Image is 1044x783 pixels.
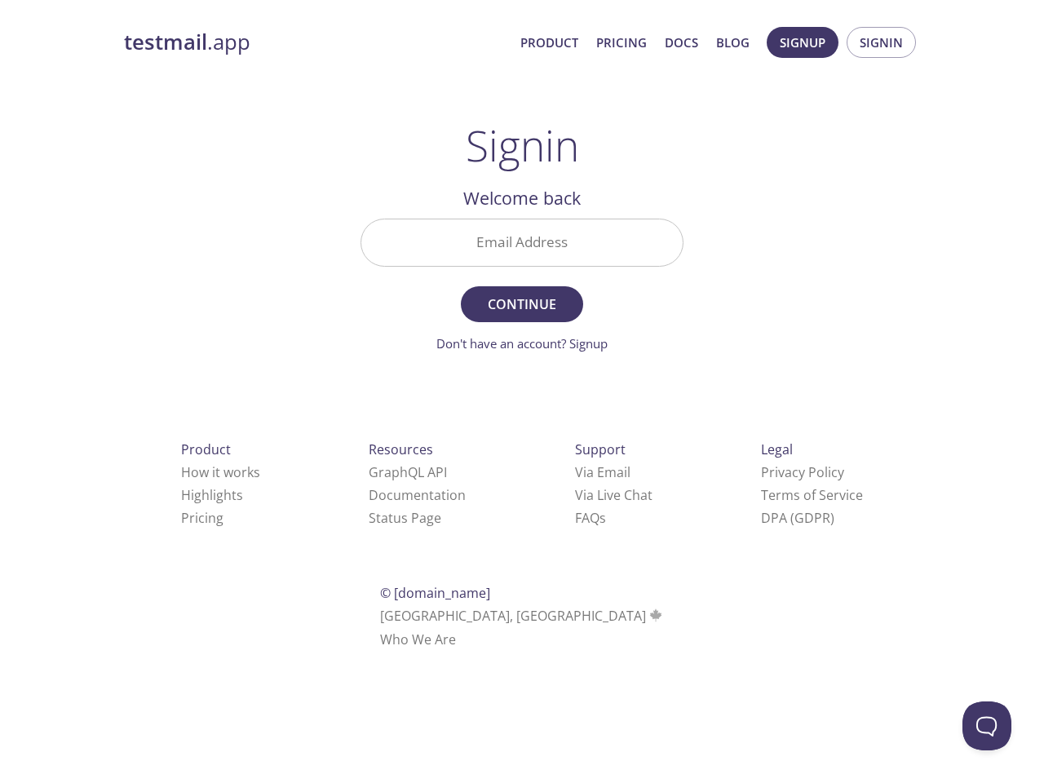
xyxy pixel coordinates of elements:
a: Docs [665,32,698,53]
a: Don't have an account? Signup [436,335,608,352]
a: How it works [181,463,260,481]
h2: Welcome back [361,184,683,212]
span: s [599,509,606,527]
a: Blog [716,32,750,53]
button: Continue [461,286,583,322]
a: Via Live Chat [575,486,652,504]
a: DPA (GDPR) [761,509,834,527]
button: Signin [847,27,916,58]
a: Via Email [575,463,630,481]
a: Privacy Policy [761,463,844,481]
a: Status Page [369,509,441,527]
a: Documentation [369,486,466,504]
a: Pricing [596,32,647,53]
iframe: Help Scout Beacon - Open [962,701,1011,750]
span: © [DOMAIN_NAME] [380,584,490,602]
span: Support [575,440,626,458]
strong: testmail [124,28,207,56]
span: Signin [860,32,903,53]
span: Product [181,440,231,458]
a: Highlights [181,486,243,504]
a: Terms of Service [761,486,863,504]
a: Pricing [181,509,223,527]
span: Continue [479,293,565,316]
span: Legal [761,440,793,458]
h1: Signin [466,121,579,170]
a: Product [520,32,578,53]
span: Resources [369,440,433,458]
a: FAQ [575,509,606,527]
a: testmail.app [124,29,507,56]
a: Who We Are [380,630,456,648]
a: GraphQL API [369,463,447,481]
button: Signup [767,27,838,58]
span: Signup [780,32,825,53]
span: [GEOGRAPHIC_DATA], [GEOGRAPHIC_DATA] [380,607,665,625]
